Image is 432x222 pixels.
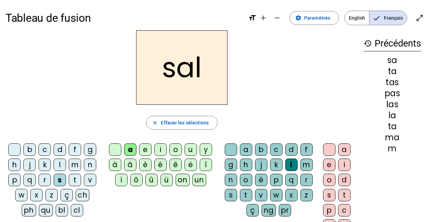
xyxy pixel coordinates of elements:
div: ch [76,189,89,201]
span: English [345,11,369,25]
div: m [300,159,313,171]
div: i [154,143,167,156]
button: Entrer en plein écran [413,11,427,25]
div: t [69,174,81,186]
div: f [69,143,81,156]
div: bl [56,204,68,216]
div: o [323,174,335,186]
div: ph [22,204,36,216]
div: n [225,174,237,186]
div: c [38,143,51,156]
div: t [240,189,252,201]
div: q [23,174,36,186]
mat-button-toggle-group: Language selection [344,11,407,25]
div: ma [364,133,421,142]
div: p [270,174,283,186]
div: a [124,143,136,156]
div: sa [364,56,421,64]
div: f [300,143,313,156]
button: Diminuer la taille de la police [270,11,284,25]
mat-icon: history [364,39,372,48]
div: l [285,159,298,171]
mat-icon: close [152,120,158,126]
span: Paramètres [304,14,330,22]
h3: Précédents [364,36,421,51]
div: un [192,174,206,186]
div: h [8,159,21,171]
div: ng [262,204,276,216]
div: las [364,100,421,109]
mat-icon: open_in_full [416,14,424,22]
div: m [364,144,421,153]
div: b [23,143,36,156]
div: â [124,159,136,171]
div: c [338,204,351,216]
div: ê [169,159,182,171]
div: a [338,143,351,156]
div: w [270,189,283,201]
div: ta [364,122,421,131]
div: d [338,174,351,186]
div: é [154,159,167,171]
button: Effacer les sélections [146,116,217,130]
div: qu [39,204,53,216]
div: e [139,143,152,156]
div: pr [279,204,291,216]
div: w [15,189,27,201]
button: Paramètres [289,11,339,25]
div: cl [71,204,83,216]
div: v [84,174,96,186]
div: h [240,159,252,171]
div: y [200,143,212,156]
div: j [23,159,36,171]
mat-icon: format_size [248,14,256,22]
div: p [323,204,335,216]
mat-icon: settings [295,15,301,21]
div: on [176,174,190,186]
div: ë [185,159,197,171]
div: o [169,143,182,156]
div: ï [115,174,128,186]
div: r [300,174,313,186]
div: k [38,159,51,171]
mat-icon: add [259,14,267,22]
div: è [139,159,152,171]
div: r [38,174,51,186]
div: a [240,143,252,156]
div: m [69,159,81,171]
div: z [45,189,58,201]
div: tas [364,78,421,87]
div: d [285,143,298,156]
div: î [200,159,212,171]
h1: Tableau de fusion [5,7,243,29]
div: k [270,159,283,171]
span: Français [369,11,407,25]
button: Augmenter la taille de la police [256,11,270,25]
div: la [364,111,421,120]
div: ç [60,189,73,201]
div: l [54,159,66,171]
div: s [323,189,335,201]
div: p [8,174,21,186]
div: s [225,189,237,201]
div: i [338,159,351,171]
div: d [54,143,66,156]
div: u [185,143,197,156]
div: é [255,174,267,186]
div: s [54,174,66,186]
div: x [285,189,298,201]
div: j [255,159,267,171]
div: b [255,143,267,156]
div: c [270,143,283,156]
div: e [323,159,335,171]
div: v [255,189,267,201]
div: û [145,174,158,186]
span: Effacer les sélections [161,119,209,127]
div: o [240,174,252,186]
div: à [109,159,121,171]
div: z [300,189,313,201]
div: t [338,189,351,201]
div: pas [364,89,421,98]
h2: sal [136,30,228,105]
div: g [84,143,96,156]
